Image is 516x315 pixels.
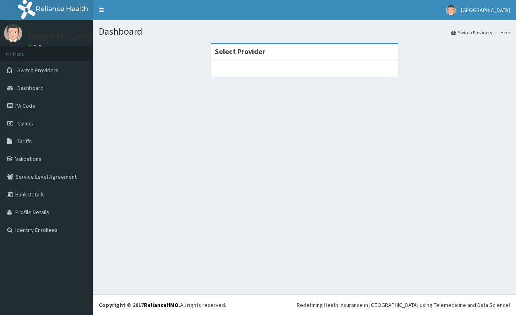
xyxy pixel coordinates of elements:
span: [GEOGRAPHIC_DATA] [461,6,510,14]
a: Online [28,44,48,50]
img: User Image [446,5,456,15]
p: [GEOGRAPHIC_DATA] [28,33,95,40]
strong: Select Provider [215,47,265,56]
a: Switch Providers [451,29,492,36]
h1: Dashboard [99,26,510,37]
div: Redefining Heath Insurance in [GEOGRAPHIC_DATA] using Telemedicine and Data Science! [297,301,510,309]
span: Switch Providers [17,67,58,74]
li: Here [493,29,510,36]
img: User Image [4,24,22,42]
footer: All rights reserved. [93,294,516,315]
a: RelianceHMO [144,301,179,309]
span: Claims [17,120,33,127]
strong: Copyright © 2017 . [99,301,180,309]
span: Tariffs [17,138,32,145]
span: Dashboard [17,84,44,92]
